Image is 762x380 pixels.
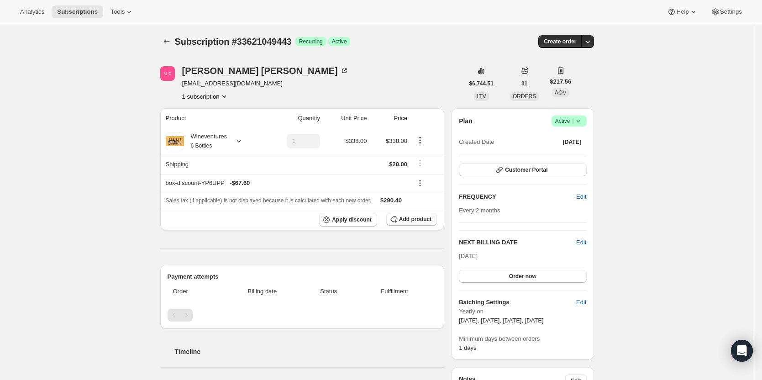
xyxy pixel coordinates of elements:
div: Wineventures [184,132,227,150]
th: Price [370,108,410,128]
button: Order now [459,270,586,283]
span: $217.56 [550,77,571,86]
span: Billing date [225,287,300,296]
h6: Batching Settings [459,298,576,307]
span: | [572,117,573,125]
span: Recurring [299,38,323,45]
span: Yearly on [459,307,586,316]
button: Create order [538,35,582,48]
div: box-discount-YP6UPP [166,179,408,188]
button: Settings [705,5,747,18]
span: Analytics [20,8,44,16]
span: Tools [110,8,125,16]
span: Help [676,8,688,16]
span: Created Date [459,137,494,147]
span: Order now [509,273,536,280]
span: Active [555,116,583,126]
text: M C [163,71,172,76]
span: $6,744.51 [469,80,494,87]
div: [PERSON_NAME] [PERSON_NAME] [182,66,349,75]
span: [DATE], [DATE], [DATE], [DATE] [459,317,543,324]
span: $290.40 [380,197,402,204]
span: LTV [477,93,486,100]
span: - $67.60 [230,179,250,188]
th: Order [168,281,222,301]
span: Edit [576,192,586,201]
button: Product actions [182,92,229,101]
span: Fulfillment [357,287,431,296]
button: [DATE] [557,136,587,148]
th: Quantity [264,108,323,128]
h2: NEXT BILLING DATE [459,238,576,247]
button: Customer Portal [459,164,586,176]
span: Settings [720,8,742,16]
span: Apply discount [332,216,372,223]
span: Minimum days between orders [459,334,586,343]
span: 1 days [459,344,476,351]
span: [DATE] [563,138,581,146]
span: [DATE] [459,253,478,259]
span: ORDERS [513,93,536,100]
th: Shipping [160,154,265,174]
th: Unit Price [323,108,370,128]
span: $338.00 [346,137,367,144]
span: Active [332,38,347,45]
span: $338.00 [386,137,407,144]
h2: Plan [459,116,473,126]
span: Add product [399,216,431,223]
span: Create order [544,38,576,45]
button: Tools [105,5,139,18]
span: Edit [576,298,586,307]
h2: Timeline [175,347,445,356]
span: Subscription #33621049443 [175,37,292,47]
span: Sales tax (if applicable) is not displayed because it is calculated with each new order. [166,197,372,204]
button: Subscriptions [160,35,173,48]
div: Open Intercom Messenger [731,340,753,362]
button: Help [662,5,703,18]
span: 31 [521,80,527,87]
button: Analytics [15,5,50,18]
button: Edit [576,238,586,247]
nav: Pagination [168,309,437,322]
button: 31 [516,77,533,90]
span: [EMAIL_ADDRESS][DOMAIN_NAME] [182,79,349,88]
span: Every 2 months [459,207,500,214]
button: Product actions [413,135,427,145]
h2: Payment attempts [168,272,437,281]
span: $20.00 [389,161,407,168]
span: Marisa Canevari [160,66,175,81]
h2: FREQUENCY [459,192,576,201]
button: Subscriptions [52,5,103,18]
button: Edit [571,190,592,204]
span: Subscriptions [57,8,98,16]
button: Add product [386,213,437,226]
button: Edit [571,295,592,310]
small: 6 Bottles [191,142,212,149]
span: Customer Portal [505,166,547,174]
span: AOV [555,90,566,96]
th: Product [160,108,265,128]
button: Apply discount [319,213,377,227]
button: $6,744.51 [464,77,499,90]
span: Status [305,287,352,296]
button: Shipping actions [413,158,427,168]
